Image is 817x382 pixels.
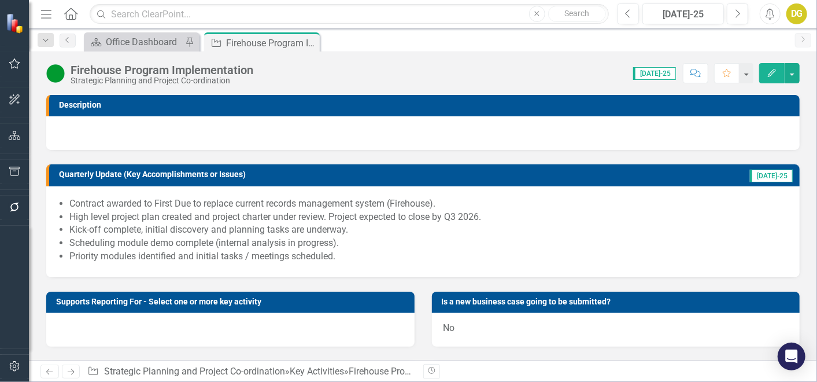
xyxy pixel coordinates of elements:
span: [DATE]-25 [750,170,793,182]
h3: Is a new business case going to be submitted? [442,297,794,306]
li: Kick-off complete, initial discovery and planning tasks are underway. [69,223,788,237]
span: No [443,322,455,333]
button: DG [786,3,807,24]
button: Search [548,6,606,22]
h3: Quarterly Update (Key Accomplishments or Issues) [59,170,654,179]
li: High level project plan created and project charter under review. Project expected to close by Q3... [69,211,788,224]
h3: Description [59,101,794,109]
span: [DATE]-25 [633,67,676,80]
div: [DATE]-25 [646,8,720,21]
h3: Supports Reporting For - Select one or more key activity [56,297,409,306]
img: ClearPoint Strategy [5,13,27,34]
input: Search ClearPoint... [90,4,609,24]
li: Scheduling module demo complete (internal analysis in progress). [69,237,788,250]
a: Office Dashboard [87,35,182,49]
div: Strategic Planning and Project Co-ordination [71,76,253,85]
img: Proceeding as Anticipated [46,64,65,83]
div: Firehouse Program Implementation [226,36,317,50]
div: Firehouse Program Implementation [349,366,493,377]
a: Strategic Planning and Project Co-ordination [104,366,285,377]
div: Firehouse Program Implementation [71,64,253,76]
li: Contract awarded to First Due to replace current records management system (Firehouse). [69,197,788,211]
div: Open Intercom Messenger [778,343,805,370]
div: » » [87,365,414,379]
div: Office Dashboard [106,35,182,49]
a: Key Activities [290,366,344,377]
button: [DATE]-25 [642,3,724,24]
span: Search [564,9,589,18]
li: Priority modules identified and initial tasks / meetings scheduled. [69,250,788,263]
